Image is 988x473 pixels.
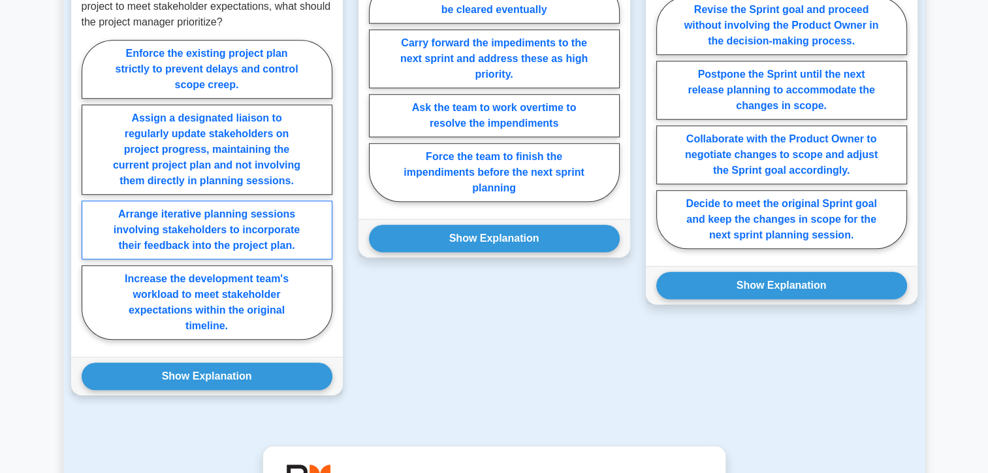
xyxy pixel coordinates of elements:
[369,29,620,88] label: Carry forward the impediments to the next sprint and address these as high priority.
[369,94,620,137] label: Ask the team to work overtime to resolve the impendiments
[82,363,332,390] button: Show Explanation
[82,105,332,195] label: Assign a designated liaison to regularly update stakeholders on project progress, maintaining the...
[656,272,907,299] button: Show Explanation
[656,125,907,184] label: Collaborate with the Product Owner to negotiate changes to scope and adjust the Sprint goal accor...
[369,143,620,202] label: Force the team to finish the impendiments before the next sprint planning
[82,40,332,99] label: Enforce the existing project plan strictly to prevent delays and control scope creep.
[82,201,332,259] label: Arrange iterative planning sessions involving stakeholders to incorporate their feedback into the...
[369,225,620,252] button: Show Explanation
[656,61,907,120] label: Postpone the Sprint until the next release planning to accommodate the changes in scope.
[656,190,907,249] label: Decide to meet the original Sprint goal and keep the changes in scope for the next sprint plannin...
[82,265,332,340] label: Increase the development team's workload to meet stakeholder expectations within the original tim...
